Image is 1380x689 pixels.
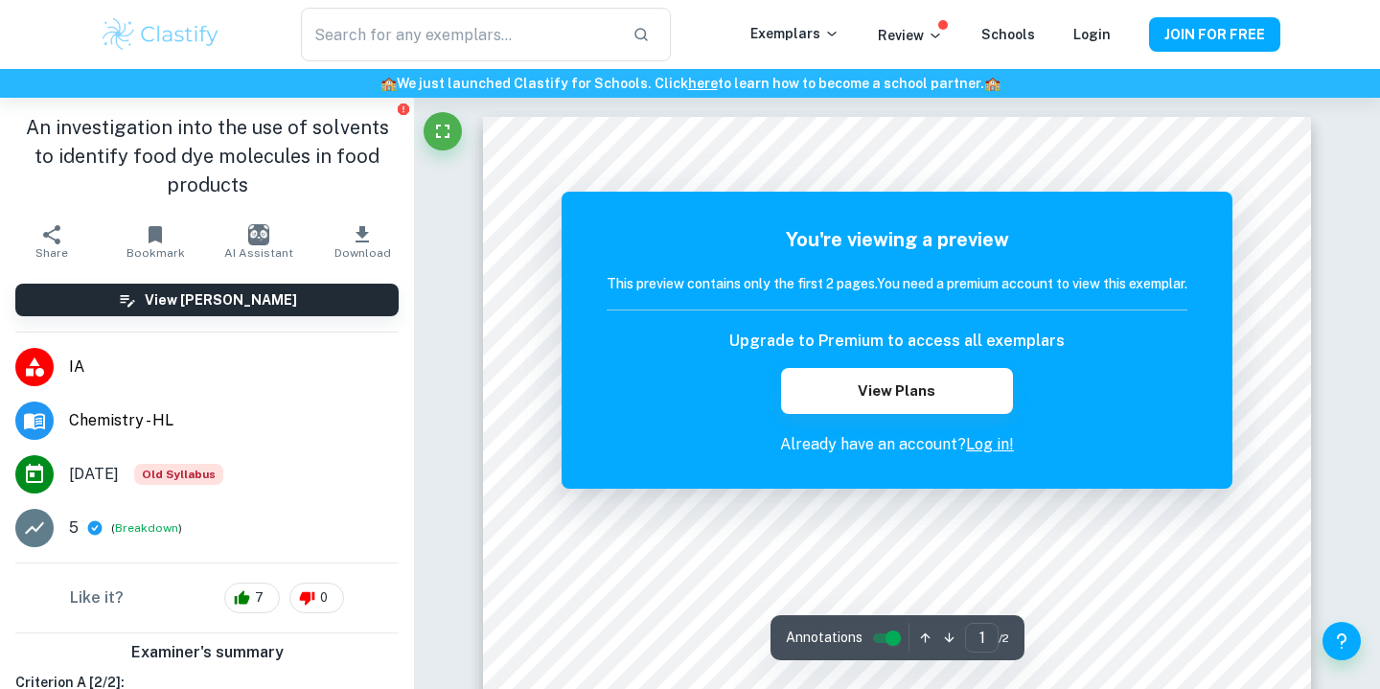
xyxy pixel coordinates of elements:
[781,368,1013,414] button: View Plans
[966,435,1014,453] a: Log in!
[69,409,399,432] span: Chemistry - HL
[1322,622,1361,660] button: Help and Feedback
[207,215,310,268] button: AI Assistant
[334,246,391,260] span: Download
[396,102,410,116] button: Report issue
[35,246,68,260] span: Share
[1073,27,1111,42] a: Login
[134,464,223,485] div: Starting from the May 2025 session, the Chemistry IA requirements have changed. It's OK to refer ...
[69,517,79,540] p: 5
[103,215,207,268] button: Bookmark
[8,641,406,664] h6: Examiner's summary
[607,225,1187,254] h5: You're viewing a preview
[69,463,119,486] span: [DATE]
[1149,17,1280,52] button: JOIN FOR FREE
[424,112,462,150] button: Fullscreen
[69,356,399,379] span: IA
[244,588,274,608] span: 7
[145,289,297,310] h6: View [PERSON_NAME]
[15,284,399,316] button: View [PERSON_NAME]
[750,23,839,44] p: Exemplars
[248,224,269,245] img: AI Assistant
[981,27,1035,42] a: Schools
[70,586,124,609] h6: Like it?
[126,246,185,260] span: Bookmark
[111,519,182,538] span: ( )
[224,583,280,613] div: 7
[310,215,414,268] button: Download
[15,113,399,199] h1: An investigation into the use of solvents to identify food dye molecules in food products
[999,630,1009,647] span: / 2
[729,330,1065,353] h6: Upgrade to Premium to access all exemplars
[100,15,221,54] img: Clastify logo
[984,76,1000,91] span: 🏫
[607,433,1187,456] p: Already have an account?
[607,273,1187,294] h6: This preview contains only the first 2 pages. You need a premium account to view this exemplar.
[115,519,178,537] button: Breakdown
[688,76,718,91] a: here
[224,246,293,260] span: AI Assistant
[786,628,862,648] span: Annotations
[878,25,943,46] p: Review
[134,464,223,485] span: Old Syllabus
[301,8,617,61] input: Search for any exemplars...
[4,73,1376,94] h6: We just launched Clastify for Schools. Click to learn how to become a school partner.
[380,76,397,91] span: 🏫
[310,588,338,608] span: 0
[289,583,344,613] div: 0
